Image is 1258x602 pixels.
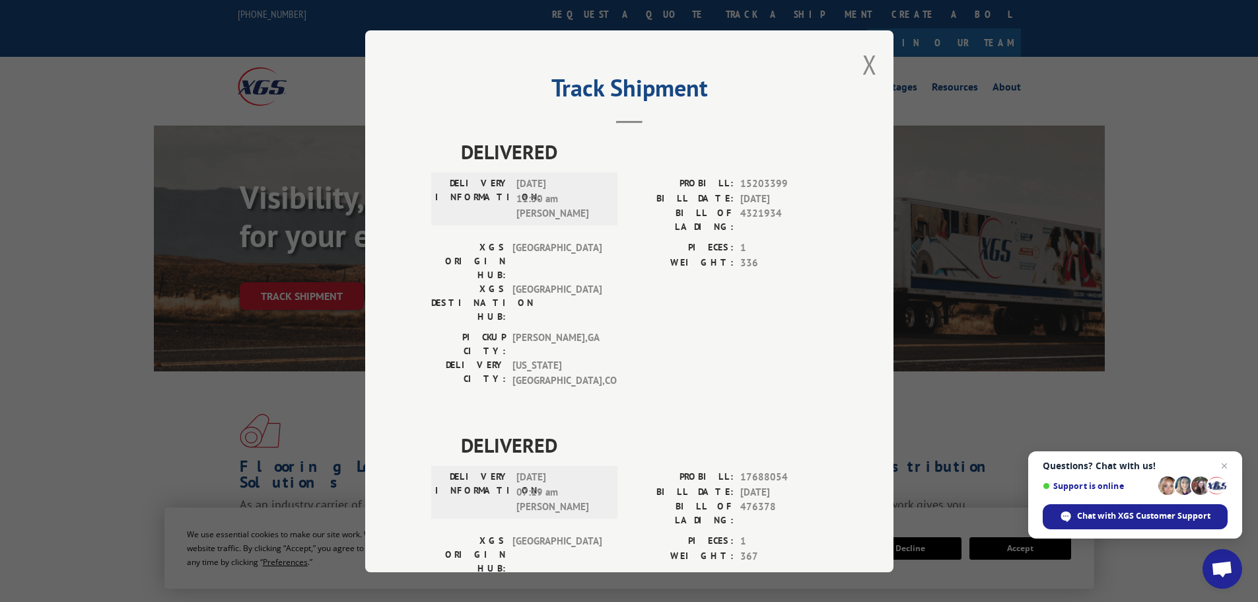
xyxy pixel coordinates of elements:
label: BILL DATE: [629,191,734,206]
label: PICKUP CITY: [431,330,506,358]
label: WEIGHT: [629,548,734,564]
label: PIECES: [629,241,734,256]
label: DELIVERY CITY: [431,358,506,388]
span: [DATE] 11:30 am [PERSON_NAME] [516,176,606,221]
label: XGS DESTINATION HUB: [431,282,506,324]
span: [GEOGRAPHIC_DATA] [512,282,602,324]
span: 367 [740,548,827,564]
label: BILL DATE: [629,484,734,500]
label: DELIVERY INFORMATION: [435,470,510,515]
span: Chat with XGS Customer Support [1077,510,1210,522]
span: [GEOGRAPHIC_DATA] [512,241,602,282]
span: [DATE] [740,484,827,500]
label: WEIGHT: [629,255,734,270]
label: XGS ORIGIN HUB: [431,241,506,282]
label: XGS ORIGIN HUB: [431,534,506,576]
span: 336 [740,255,827,270]
span: [DATE] 07:19 am [PERSON_NAME] [516,470,606,515]
span: Questions? Chat with us! [1043,461,1228,471]
label: PROBILL: [629,176,734,192]
label: PIECES: [629,534,734,549]
label: BILL OF LADING: [629,500,734,527]
span: Close chat [1216,458,1232,474]
span: [GEOGRAPHIC_DATA] [512,534,602,576]
span: DELIVERED [461,137,827,167]
span: 15203399 [740,176,827,192]
label: BILL OF LADING: [629,206,734,234]
span: [DATE] [740,191,827,206]
label: DELIVERY INFORMATION: [435,176,510,221]
span: DELIVERED [461,430,827,460]
label: PROBILL: [629,470,734,485]
span: 476378 [740,500,827,527]
div: Open chat [1203,549,1242,589]
span: Support is online [1043,481,1154,491]
h2: Track Shipment [431,79,827,104]
span: 1 [740,241,827,256]
span: 4321934 [740,206,827,234]
span: 17688054 [740,470,827,485]
span: [US_STATE][GEOGRAPHIC_DATA] , CO [512,358,602,388]
div: Chat with XGS Customer Support [1043,504,1228,529]
span: [PERSON_NAME] , GA [512,330,602,358]
span: 1 [740,534,827,549]
button: Close modal [862,47,877,82]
